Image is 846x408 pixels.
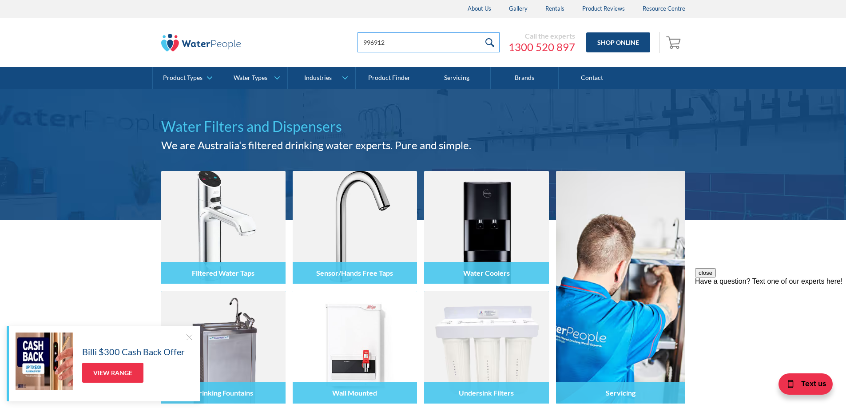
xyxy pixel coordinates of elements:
[664,32,685,53] a: Open empty cart
[606,388,635,397] h4: Servicing
[508,32,575,40] div: Call the experts
[161,34,241,51] img: The Water People
[161,171,286,284] img: Filtered Water Taps
[332,388,377,397] h4: Wall Mounted
[423,67,491,89] a: Servicing
[424,171,548,284] img: Water Coolers
[82,363,143,383] a: View Range
[357,32,500,52] input: Search products
[304,74,332,82] div: Industries
[559,67,626,89] a: Contact
[508,40,575,54] a: 1300 520 897
[194,388,253,397] h4: Drinking Fountains
[16,333,73,390] img: Billi $300 Cash Back Offer
[82,345,185,358] h5: Billi $300 Cash Back Offer
[293,291,417,404] img: Wall Mounted
[161,291,286,404] img: Drinking Fountains
[586,32,650,52] a: Shop Online
[491,67,558,89] a: Brands
[459,388,514,397] h4: Undersink Filters
[153,67,220,89] a: Product Types
[666,35,683,49] img: shopping cart
[556,171,685,404] a: Servicing
[192,269,254,277] h4: Filtered Water Taps
[463,269,510,277] h4: Water Coolers
[356,67,423,89] a: Product Finder
[163,74,203,82] div: Product Types
[288,67,355,89] a: Industries
[293,171,417,284] img: Sensor/Hands Free Taps
[316,269,393,277] h4: Sensor/Hands Free Taps
[220,67,287,89] a: Water Types
[234,74,267,82] div: Water Types
[757,364,846,408] iframe: podium webchat widget bubble
[424,291,548,404] img: Undersink Filters
[695,268,846,375] iframe: podium webchat widget prompt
